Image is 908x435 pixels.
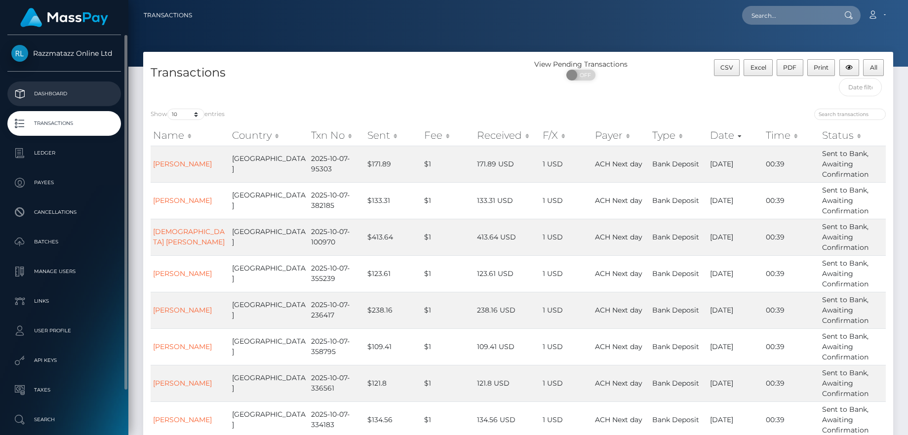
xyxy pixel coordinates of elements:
[592,125,650,145] th: Payer: activate to sort column ascending
[7,348,121,373] a: API Keys
[153,306,212,315] a: [PERSON_NAME]
[365,146,422,182] td: $171.89
[708,125,763,145] th: Date: activate to sort column ascending
[518,59,643,70] div: View Pending Transactions
[153,159,212,168] a: [PERSON_NAME]
[742,6,835,25] input: Search...
[7,318,121,343] a: User Profile
[7,378,121,402] a: Taxes
[540,125,592,145] th: F/X: activate to sort column ascending
[365,255,422,292] td: $123.61
[820,328,886,365] td: Sent to Bank, Awaiting Confirmation
[309,219,365,255] td: 2025-10-07-100970
[870,64,877,71] span: All
[763,365,820,401] td: 00:39
[474,146,540,182] td: 171.89 USD
[422,328,475,365] td: $1
[863,59,884,76] button: All
[763,182,820,219] td: 00:39
[474,292,540,328] td: 238.16 USD
[763,255,820,292] td: 00:39
[763,125,820,145] th: Time: activate to sort column ascending
[7,230,121,254] a: Batches
[595,233,642,241] span: ACH Next day
[11,353,117,368] p: API Keys
[650,328,707,365] td: Bank Deposit
[540,255,592,292] td: 1 USD
[230,125,309,145] th: Country: activate to sort column ascending
[309,125,365,145] th: Txn No: activate to sort column ascending
[7,111,121,136] a: Transactions
[807,59,835,76] button: Print
[7,170,121,195] a: Payees
[230,292,309,328] td: [GEOGRAPHIC_DATA]
[650,125,707,145] th: Type: activate to sort column ascending
[595,306,642,315] span: ACH Next day
[153,342,212,351] a: [PERSON_NAME]
[777,59,803,76] button: PDF
[750,64,766,71] span: Excel
[595,379,642,388] span: ACH Next day
[365,219,422,255] td: $413.64
[365,292,422,328] td: $238.16
[572,70,596,80] span: OFF
[714,59,740,76] button: CSV
[153,269,212,278] a: [PERSON_NAME]
[474,219,540,255] td: 413.64 USD
[11,383,117,397] p: Taxes
[309,328,365,365] td: 2025-10-07-358795
[650,219,707,255] td: Bank Deposit
[763,146,820,182] td: 00:39
[474,255,540,292] td: 123.61 USD
[153,415,212,424] a: [PERSON_NAME]
[7,49,121,58] span: Razzmatazz Online Ltd
[7,259,121,284] a: Manage Users
[230,146,309,182] td: [GEOGRAPHIC_DATA]
[422,365,475,401] td: $1
[839,78,882,96] input: Date filter
[309,292,365,328] td: 2025-10-07-236417
[814,109,886,120] input: Search transactions
[153,196,212,205] a: [PERSON_NAME]
[11,116,117,131] p: Transactions
[153,379,212,388] a: [PERSON_NAME]
[11,175,117,190] p: Payees
[744,59,773,76] button: Excel
[230,182,309,219] td: [GEOGRAPHIC_DATA]
[11,264,117,279] p: Manage Users
[7,289,121,314] a: Links
[230,219,309,255] td: [GEOGRAPHIC_DATA]
[7,407,121,432] a: Search
[474,365,540,401] td: 121.8 USD
[11,235,117,249] p: Batches
[820,255,886,292] td: Sent to Bank, Awaiting Confirmation
[309,255,365,292] td: 2025-10-07-355239
[7,81,121,106] a: Dashboard
[422,182,475,219] td: $1
[365,125,422,145] th: Sent: activate to sort column ascending
[708,328,763,365] td: [DATE]
[708,292,763,328] td: [DATE]
[820,182,886,219] td: Sent to Bank, Awaiting Confirmation
[708,146,763,182] td: [DATE]
[540,292,592,328] td: 1 USD
[763,292,820,328] td: 00:39
[7,200,121,225] a: Cancellations
[650,365,707,401] td: Bank Deposit
[11,205,117,220] p: Cancellations
[144,5,192,26] a: Transactions
[11,146,117,160] p: Ledger
[11,412,117,427] p: Search
[7,141,121,165] a: Ledger
[167,109,204,120] select: Showentries
[595,342,642,351] span: ACH Next day
[422,125,475,145] th: Fee: activate to sort column ascending
[365,182,422,219] td: $133.31
[20,8,108,27] img: MassPay Logo
[422,219,475,255] td: $1
[230,255,309,292] td: [GEOGRAPHIC_DATA]
[820,146,886,182] td: Sent to Bank, Awaiting Confirmation
[708,255,763,292] td: [DATE]
[708,219,763,255] td: [DATE]
[595,159,642,168] span: ACH Next day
